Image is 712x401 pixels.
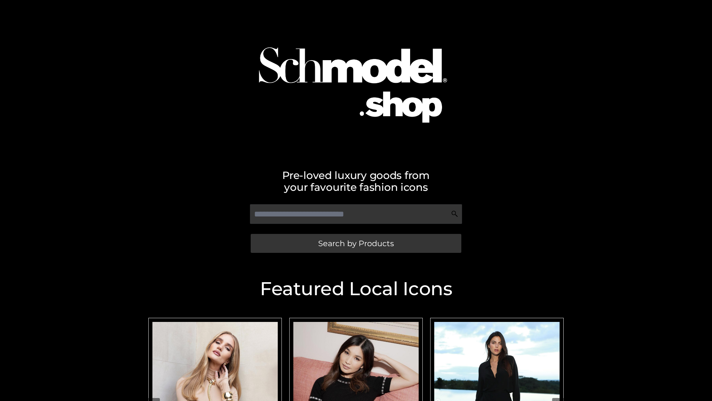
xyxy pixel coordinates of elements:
span: Search by Products [318,239,394,247]
h2: Pre-loved luxury goods from your favourite fashion icons [145,169,567,193]
img: Search Icon [451,210,458,218]
a: Search by Products [251,234,461,253]
h2: Featured Local Icons​ [145,280,567,298]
